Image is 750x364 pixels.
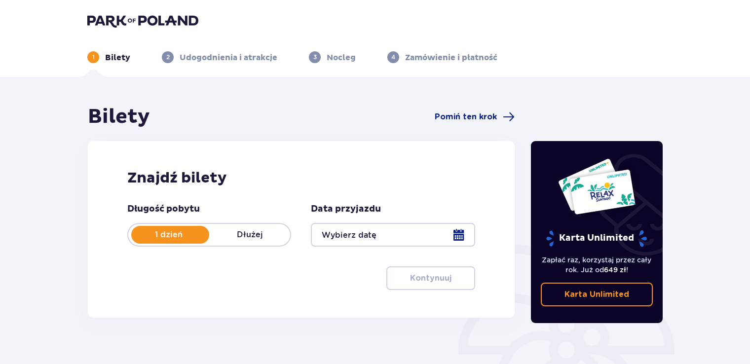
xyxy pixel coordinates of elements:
p: Zamówienie i płatność [405,52,497,63]
p: Kontynuuj [410,273,451,284]
p: Karta Unlimited [545,230,648,247]
p: Bilety [105,52,130,63]
h2: Znajdź bilety [127,169,475,187]
p: 1 dzień [128,229,209,240]
a: Pomiń ten krok [435,111,515,123]
p: 2 [166,53,170,62]
p: Nocleg [327,52,356,63]
span: 649 zł [604,266,626,274]
a: Karta Unlimited [541,283,653,306]
p: Udogodnienia i atrakcje [180,52,277,63]
img: Park of Poland logo [87,14,198,28]
p: Długość pobytu [127,203,200,215]
p: 1 [92,53,95,62]
p: Dłużej [209,229,290,240]
p: 4 [391,53,395,62]
p: Karta Unlimited [564,289,629,300]
p: Zapłać raz, korzystaj przez cały rok. Już od ! [541,255,653,275]
h1: Bilety [88,105,150,129]
p: Data przyjazdu [311,203,381,215]
span: Pomiń ten krok [435,111,497,122]
p: 3 [313,53,317,62]
button: Kontynuuj [386,266,475,290]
